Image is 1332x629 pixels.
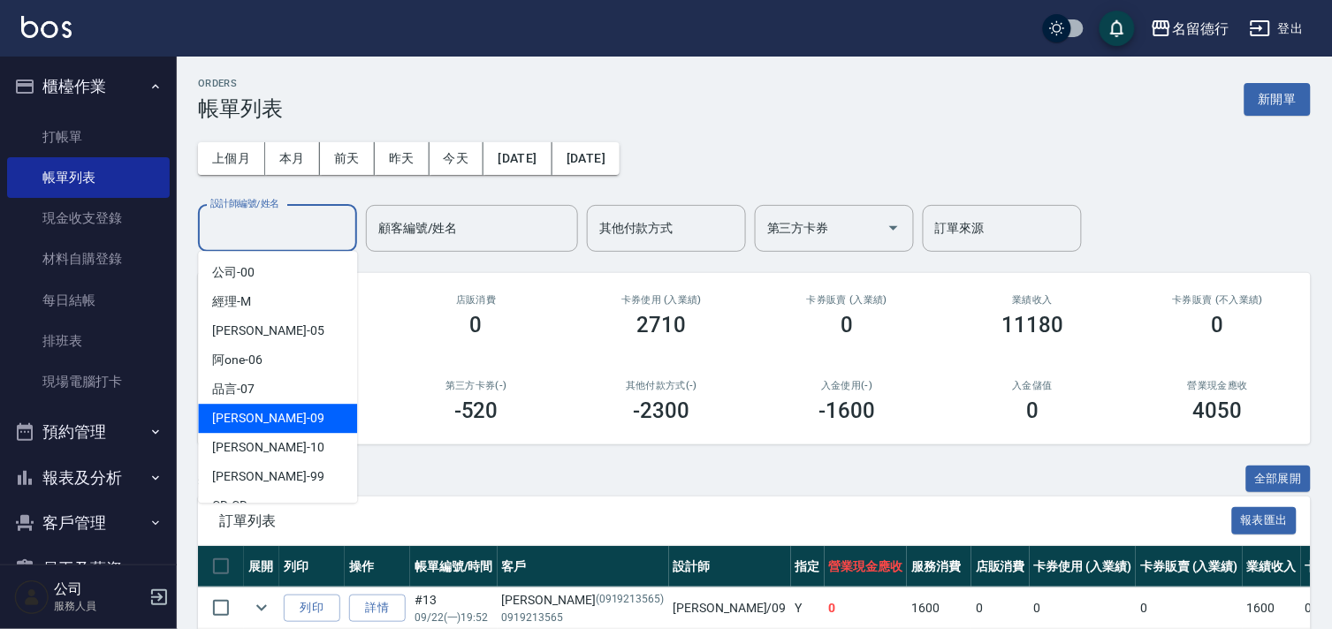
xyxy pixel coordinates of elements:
img: Person [14,580,49,615]
span: CD -CD [212,496,247,515]
a: 現場電腦打卡 [7,361,170,402]
th: 營業現金應收 [825,546,908,587]
th: 展開 [244,546,279,587]
span: 阿one -06 [212,351,263,369]
a: 打帳單 [7,117,170,157]
h3: -1600 [819,398,876,423]
span: 公司 -00 [212,263,255,282]
span: 經理 -M [212,292,251,311]
span: 品言 -07 [212,380,255,398]
h3: 11180 [1001,313,1063,337]
label: 設計師編號/姓名 [210,197,279,210]
td: 0 [971,587,1030,629]
a: 詳情 [349,595,406,622]
th: 卡券販賣 (入業績) [1136,546,1243,587]
p: 09/22 (一) 19:52 [415,610,493,625]
a: 材料自購登錄 [7,239,170,279]
p: 0919213565 [502,610,665,625]
th: 卡券使用 (入業績) [1030,546,1137,587]
h2: ORDERS [198,78,283,89]
h5: 公司 [54,580,144,598]
h2: 卡券使用 (入業績) [590,294,734,306]
span: [PERSON_NAME] -05 [212,322,323,340]
button: 預約管理 [7,409,170,455]
h2: 營業現金應收 [1146,380,1290,391]
h3: 0 [1212,313,1224,337]
h2: 業績收入 [961,294,1104,306]
h3: 4050 [1193,398,1243,423]
td: 0 [1136,587,1243,629]
button: 上個月 [198,142,265,175]
button: 名留德行 [1144,11,1236,47]
button: expand row [248,595,275,621]
h3: 帳單列表 [198,96,283,121]
button: [DATE] [483,142,552,175]
button: 報表匯出 [1232,507,1298,534]
h2: 其他付款方式(-) [590,380,734,391]
button: Open [879,214,908,242]
h2: 入金儲值 [961,380,1104,391]
button: 前天 [320,142,375,175]
span: [PERSON_NAME] -99 [212,467,323,486]
h2: 卡券販賣 (入業績) [775,294,918,306]
button: 登出 [1243,12,1311,45]
div: [PERSON_NAME] [502,591,665,610]
h2: 卡券販賣 (不入業績) [1146,294,1290,306]
th: 指定 [791,546,825,587]
h2: 店販消費 [405,294,548,306]
p: 服務人員 [54,598,144,614]
th: 列印 [279,546,345,587]
button: 昨天 [375,142,430,175]
button: 員工及薪資 [7,546,170,592]
td: [PERSON_NAME] /09 [669,587,791,629]
h2: 第三方卡券(-) [405,380,548,391]
th: 店販消費 [971,546,1030,587]
a: 帳單列表 [7,157,170,198]
button: 新開單 [1244,83,1311,116]
img: Logo [21,16,72,38]
button: 客戶管理 [7,500,170,546]
h3: 2710 [637,313,687,337]
th: 操作 [345,546,410,587]
span: 訂單列表 [219,512,1232,530]
button: save [1100,11,1135,46]
button: 報表及分析 [7,455,170,501]
a: 新開單 [1244,90,1311,107]
th: 客戶 [498,546,669,587]
th: 業績收入 [1243,546,1301,587]
button: 本月 [265,142,320,175]
h3: -2300 [634,398,690,423]
h3: 0 [470,313,483,337]
button: 全部展開 [1246,466,1312,493]
span: [PERSON_NAME] -09 [212,409,323,428]
button: [DATE] [552,142,620,175]
button: 列印 [284,595,340,622]
h3: 0 [841,313,853,337]
p: (0919213565) [596,591,665,610]
a: 報表匯出 [1232,512,1298,528]
a: 現金收支登錄 [7,198,170,239]
th: 設計師 [669,546,791,587]
span: [PERSON_NAME] -10 [212,438,323,457]
td: 0 [825,587,908,629]
div: 名留德行 [1172,18,1229,40]
a: 每日結帳 [7,280,170,321]
h2: 入金使用(-) [775,380,918,391]
h3: 0 [1026,398,1039,423]
th: 帳單編號/時間 [410,546,498,587]
a: 排班表 [7,321,170,361]
td: Y [791,587,825,629]
td: 1600 [1243,587,1301,629]
button: 今天 [430,142,484,175]
button: 櫃檯作業 [7,64,170,110]
th: 服務消費 [907,546,971,587]
td: 1600 [907,587,971,629]
h3: -520 [454,398,499,423]
td: 0 [1030,587,1137,629]
td: #13 [410,587,498,629]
